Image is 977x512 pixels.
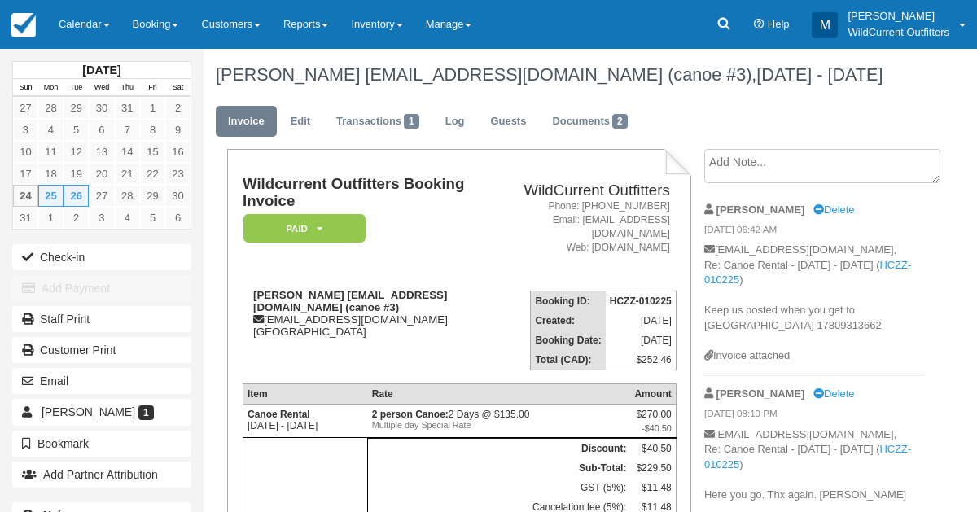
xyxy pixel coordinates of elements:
a: Log [433,106,477,138]
th: Total (CAD): [531,350,606,370]
span: [DATE] - [DATE] [756,64,883,85]
td: $252.46 [606,350,677,370]
a: Guests [478,106,538,138]
td: [DATE] - [DATE] [243,405,367,438]
strong: 2 person Canoe [372,409,449,420]
img: checkfront-main-nav-mini-logo.png [11,13,36,37]
a: Delete [813,387,854,400]
a: Customer Print [12,337,191,363]
th: Item [243,384,367,405]
a: 29 [140,185,165,207]
a: Delete [813,203,854,216]
a: 25 [38,185,64,207]
th: Sub-Total: [368,458,631,478]
a: 31 [13,207,38,229]
a: 3 [89,207,114,229]
em: -$40.50 [634,423,671,433]
em: [DATE] 08:10 PM [704,407,924,425]
button: Bookmark [12,431,191,457]
a: 4 [38,119,64,141]
i: Help [754,20,765,30]
a: 14 [115,141,140,163]
th: Created: [531,311,606,330]
a: 29 [64,97,89,119]
span: 1 [138,405,154,420]
div: $270.00 [634,409,671,433]
a: 1 [38,207,64,229]
strong: [DATE] [82,63,120,77]
a: 21 [115,163,140,185]
td: GST (5%): [368,478,631,497]
a: 10 [13,141,38,163]
a: 15 [140,141,165,163]
address: Phone: [PHONE_NUMBER] Email: [EMAIL_ADDRESS][DOMAIN_NAME] Web: [DOMAIN_NAME] [510,199,670,256]
strong: [PERSON_NAME] [716,203,805,216]
a: Documents2 [540,106,639,138]
a: Edit [278,106,322,138]
a: 3 [13,119,38,141]
td: [DATE] [606,330,677,350]
a: [PERSON_NAME] 1 [12,399,191,425]
h1: [PERSON_NAME] [EMAIL_ADDRESS][DOMAIN_NAME] (canoe #3), [216,65,924,85]
th: Mon [38,79,64,97]
th: Fri [140,79,165,97]
button: Check-in [12,244,191,270]
a: 1 [140,97,165,119]
span: 2 [612,114,628,129]
a: 11 [38,141,64,163]
a: 24 [13,185,38,207]
th: Booking Date: [531,330,606,350]
strong: [PERSON_NAME] [EMAIL_ADDRESS][DOMAIN_NAME] (canoe #3) [253,289,447,313]
a: 23 [165,163,191,185]
p: [PERSON_NAME] [848,8,949,24]
a: 6 [165,207,191,229]
a: 4 [115,207,140,229]
a: 6 [89,119,114,141]
strong: [PERSON_NAME] [716,387,805,400]
span: Help [768,18,790,30]
span: 1 [404,114,419,129]
a: 2 [165,97,191,119]
a: Staff Print [12,306,191,332]
button: Add Partner Attribution [12,462,191,488]
a: 12 [64,141,89,163]
a: 17 [13,163,38,185]
a: 30 [89,97,114,119]
p: WildCurrent Outfitters [848,24,949,41]
th: Sun [13,79,38,97]
div: M [812,12,838,38]
a: 5 [64,119,89,141]
th: Sat [165,79,191,97]
a: 9 [165,119,191,141]
a: 19 [64,163,89,185]
td: $11.48 [630,478,676,497]
a: 7 [115,119,140,141]
td: [DATE] [606,311,677,330]
em: Multiple day Special Rate [372,420,627,430]
h2: WildCurrent Outfitters [510,182,670,199]
a: 28 [38,97,64,119]
td: -$40.50 [630,439,676,459]
a: 2 [64,207,89,229]
span: [PERSON_NAME] [42,405,135,418]
button: Email [12,368,191,394]
em: Paid [243,214,366,243]
a: 5 [140,207,165,229]
th: Amount [630,384,676,405]
strong: Canoe Rental [248,409,310,420]
th: Tue [64,79,89,97]
a: 16 [165,141,191,163]
div: [EMAIL_ADDRESS][DOMAIN_NAME] [GEOGRAPHIC_DATA] [243,289,504,338]
a: 26 [64,185,89,207]
td: $229.50 [630,458,676,478]
a: 22 [140,163,165,185]
a: Paid [243,213,360,243]
button: Add Payment [12,275,191,301]
h1: Wildcurrent Outfitters Booking Invoice [243,176,504,209]
strong: HCZZ-010225 [610,295,672,307]
a: 27 [13,97,38,119]
a: Transactions1 [324,106,432,138]
a: 27 [89,185,114,207]
th: Booking ID: [531,291,606,312]
em: [DATE] 06:42 AM [704,223,924,241]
